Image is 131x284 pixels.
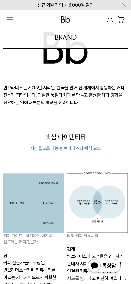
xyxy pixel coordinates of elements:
p: 빈브라더스와 고객들은 구매자와 판매자 사이의 관계를 넘어 커피로 연결된 커뮤니티에 가까우며, 서로를 환대하고 편안히 여깁니다. [67,253,128,282]
div: BRAND [3,26,128,49]
img: 카카오톡 채널 1:1 채팅 버튼 [87,258,121,274]
p: 관계 [67,245,128,253]
p: 빈브라더스는 2013년 시작된, 한국을 넘어 전 세계에서 활동하는 커피 전문가 집단입니다. 탁월한 품질의 커피를 만들고 훌륭한 커피 경험을 전달하는 일에 대부분의 역량을 집중... [3,84,128,106]
p: 리딩 커피 커뮤니티 [67,233,128,239]
a: 신규 회원 가입 시 3,000원 할인 [37,2,94,8]
p: 시간을 초월하는 빈브라더스의 핵심 요소 [3,145,128,152]
img: 로고 [61,16,70,23]
p: 핵심 아이덴티티 [3,132,128,142]
p: 커피 가이드 - 활기차게 업계를 선도하는 커피 전문가 [3,233,64,245]
p: 팀 [3,252,64,259]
